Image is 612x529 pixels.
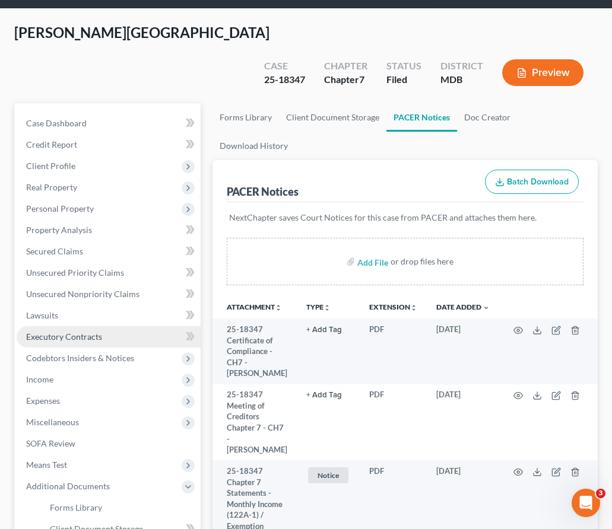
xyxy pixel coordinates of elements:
[26,460,67,470] span: Means Test
[26,267,124,278] span: Unsecured Priority Claims
[391,256,454,267] div: or drop files here
[26,289,139,299] span: Unsecured Nonpriority Claims
[502,59,584,86] button: Preview
[17,283,201,305] a: Unsecured Nonpriority Claims
[26,118,87,128] span: Case Dashboard
[229,212,581,224] p: NextChapter saves Court Notices for this case from PACER and attaches them here.
[483,304,490,311] i: expand_more
[17,262,201,283] a: Unsecured Priority Claims
[17,326,201,348] a: Executory Contracts
[213,384,297,461] td: 25-18347 Meeting of Creditors Chapter 7 - CH7 - [PERSON_NAME]
[17,134,201,155] a: Credit Report
[213,318,297,384] td: 25-18347 Certificate of Compliance - CH7 - [PERSON_NAME]
[26,203,94,213] span: Personal Property
[306,324,350,335] a: + Add Tag
[306,391,342,399] button: + Add Tag
[17,113,201,134] a: Case Dashboard
[324,59,367,73] div: Chapter
[324,73,367,87] div: Chapter
[50,502,102,512] span: Forms Library
[386,73,421,87] div: Filed
[427,318,499,384] td: [DATE]
[26,396,60,406] span: Expenses
[360,318,427,384] td: PDF
[17,433,201,454] a: SOFA Review
[306,389,350,400] a: + Add Tag
[40,497,201,518] a: Forms Library
[572,489,600,517] iframe: Intercom live chat
[26,374,53,384] span: Income
[308,467,348,483] span: Notice
[264,73,305,87] div: 25-18347
[369,302,417,311] a: Extensionunfold_more
[26,353,134,363] span: Codebtors Insiders & Notices
[26,161,75,171] span: Client Profile
[275,304,282,311] i: unfold_more
[386,103,457,132] a: PACER Notices
[213,103,279,132] a: Forms Library
[264,59,305,73] div: Case
[306,466,350,485] a: Notice
[26,246,83,256] span: Secured Claims
[440,73,483,87] div: MDB
[457,103,518,132] a: Doc Creator
[26,438,75,448] span: SOFA Review
[17,241,201,262] a: Secured Claims
[436,302,490,311] a: Date Added expand_more
[17,305,201,326] a: Lawsuits
[324,304,331,311] i: unfold_more
[440,59,483,73] div: District
[386,59,421,73] div: Status
[596,489,605,498] span: 3
[17,219,201,241] a: Property Analysis
[485,170,579,195] button: Batch Download
[279,103,386,132] a: Client Document Storage
[26,481,110,491] span: Additional Documents
[507,177,569,187] span: Batch Download
[26,139,77,149] span: Credit Report
[26,182,77,192] span: Real Property
[213,132,295,160] a: Download History
[359,74,364,85] span: 7
[306,304,331,311] button: TYPEunfold_more
[306,326,342,334] button: + Add Tag
[410,304,417,311] i: unfold_more
[427,384,499,461] td: [DATE]
[26,417,79,427] span: Miscellaneous
[26,310,58,320] span: Lawsuits
[26,332,102,342] span: Executory Contracts
[227,184,299,199] div: PACER Notices
[14,24,269,41] span: [PERSON_NAME][GEOGRAPHIC_DATA]
[360,384,427,461] td: PDF
[227,302,282,311] a: Attachmentunfold_more
[26,225,92,235] span: Property Analysis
